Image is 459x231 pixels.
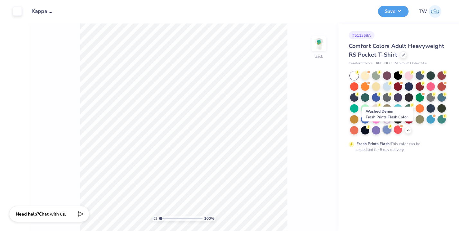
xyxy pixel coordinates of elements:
div: # 511368A [349,31,374,39]
span: Fresh Prints Flash Color [366,115,408,120]
input: Untitled Design [27,5,58,18]
span: # 6030CC [376,61,392,66]
strong: Fresh Prints Flash: [356,141,391,146]
span: Comfort Colors Adult Heavyweight RS Pocket T-Shirt [349,42,444,59]
strong: Need help? [16,211,39,217]
button: Save [378,6,409,17]
span: 100 % [204,216,214,221]
span: Minimum Order: 24 + [395,61,427,66]
div: Washed Denim [362,107,413,122]
div: This color can be expedited for 5 day delivery. [356,141,436,152]
div: Back [315,53,323,59]
img: Thompson Wright [429,5,441,18]
span: Comfort Colors [349,61,373,66]
span: Chat with us. [39,211,66,217]
img: Back [312,37,325,50]
a: TW [419,5,441,18]
span: TW [419,8,427,15]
